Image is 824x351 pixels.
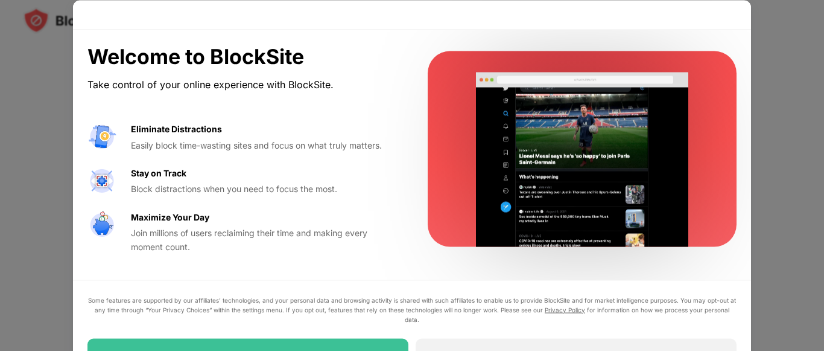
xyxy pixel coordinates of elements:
[131,182,399,196] div: Block distractions when you need to focus the most.
[87,76,399,94] div: Take control of your online experience with BlockSite.
[131,210,209,224] div: Maximize Your Day
[87,295,737,324] div: Some features are supported by our affiliates’ technologies, and your personal data and browsing ...
[131,227,399,254] div: Join millions of users reclaiming their time and making every moment count.
[131,138,399,152] div: Easily block time-wasting sites and focus on what truly matters.
[87,166,116,195] img: value-focus.svg
[131,166,186,179] div: Stay on Track
[87,210,116,239] img: value-safe-time.svg
[545,306,585,313] a: Privacy Policy
[87,44,399,69] div: Welcome to BlockSite
[87,123,116,152] img: value-avoid-distractions.svg
[131,123,222,136] div: Eliminate Distractions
